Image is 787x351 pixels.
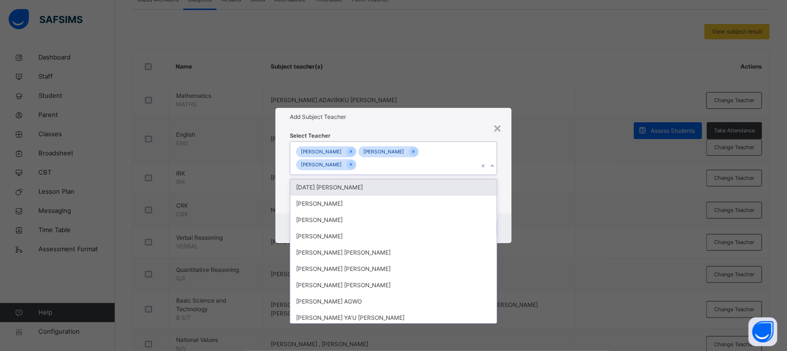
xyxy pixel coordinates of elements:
div: [PERSON_NAME] AGWO [290,293,497,310]
div: [PERSON_NAME] YA'U [PERSON_NAME] [290,310,497,326]
h1: Add Subject Teacher [290,113,497,121]
div: [DATE] [PERSON_NAME] [290,179,497,196]
div: [PERSON_NAME] [296,146,346,157]
div: [PERSON_NAME] [290,196,497,212]
div: [PERSON_NAME] [290,228,497,245]
div: [PERSON_NAME] [PERSON_NAME] [290,245,497,261]
div: [PERSON_NAME] [358,146,409,157]
div: × [493,117,502,138]
div: [PERSON_NAME] [PERSON_NAME] [290,261,497,277]
span: Select Teacher [290,132,331,140]
div: [PERSON_NAME] [296,159,346,170]
button: Open asap [749,317,777,346]
div: [PERSON_NAME] [PERSON_NAME] [290,277,497,293]
div: [PERSON_NAME] [290,212,497,228]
